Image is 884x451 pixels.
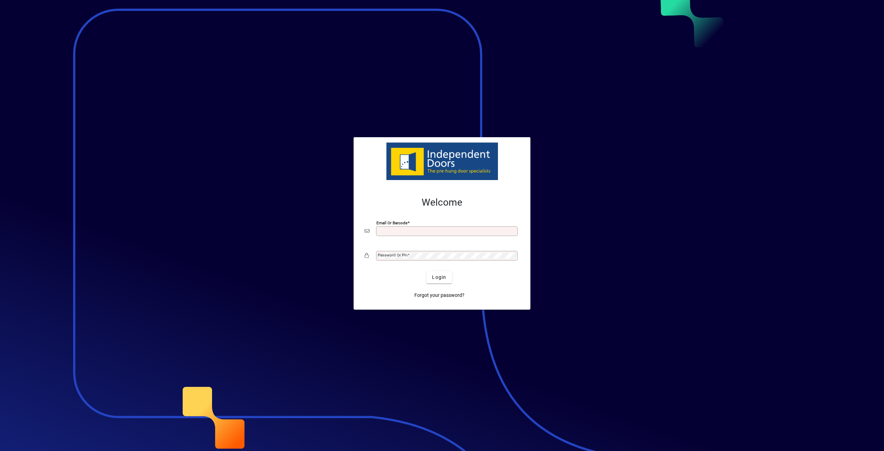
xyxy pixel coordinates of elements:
a: Forgot your password? [412,289,467,301]
span: Login [432,274,446,281]
button: Login [426,271,452,283]
mat-label: Password or Pin [378,253,407,257]
h2: Welcome [365,197,519,208]
span: Forgot your password? [414,292,464,299]
mat-label: Email or Barcode [376,220,407,225]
